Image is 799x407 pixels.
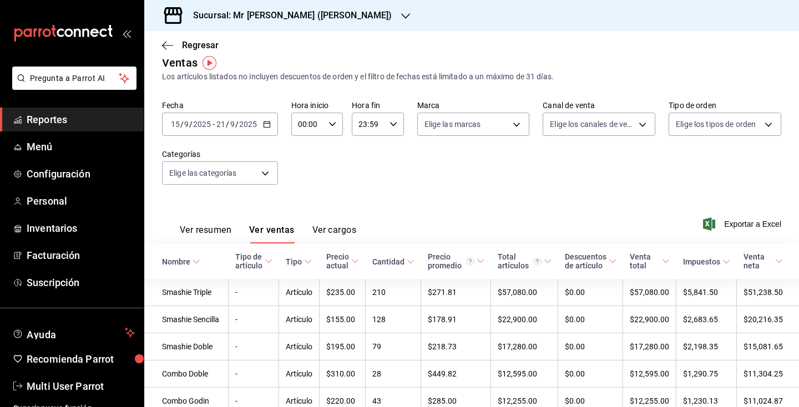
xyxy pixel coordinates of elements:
div: Venta total [630,252,660,270]
td: - [229,306,279,333]
td: $2,683.65 [676,306,737,333]
span: Facturación [27,248,135,263]
td: $0.00 [558,333,623,360]
td: Artículo [279,333,320,360]
td: $57,080.00 [623,279,676,306]
td: 128 [366,306,421,333]
td: $271.81 [421,279,491,306]
td: - [229,360,279,388]
span: Regresar [182,40,219,50]
td: Artículo [279,306,320,333]
td: $22,900.00 [491,306,558,333]
td: $195.00 [320,333,366,360]
td: Artículo [279,279,320,306]
button: Pregunta a Parrot AI [12,67,136,90]
svg: Precio promedio = Total artículos / cantidad [466,257,474,266]
div: Impuestos [683,257,720,266]
span: Multi User Parrot [27,379,135,394]
td: Smashie Doble [144,333,229,360]
td: $178.91 [421,306,491,333]
button: Regresar [162,40,219,50]
button: Exportar a Excel [705,217,781,231]
span: / [235,120,239,129]
td: Smashie Triple [144,279,229,306]
span: / [226,120,229,129]
div: Descuentos de artículo [565,252,606,270]
td: $1,290.75 [676,360,737,388]
label: Hora fin [352,101,403,109]
input: -- [216,120,226,129]
span: Precio actual [326,252,359,270]
div: navigation tabs [180,225,356,243]
span: Elige las categorías [169,167,237,179]
td: - [229,279,279,306]
input: ---- [239,120,257,129]
svg: El total artículos considera cambios de precios en los artículos así como costos adicionales por ... [533,257,542,266]
span: Configuración [27,166,135,181]
td: $12,595.00 [491,360,558,388]
img: Tooltip marker [203,56,216,70]
button: Ver cargos [312,225,357,243]
td: $5,841.50 [676,279,737,306]
td: Combo Doble [144,360,229,388]
td: $235.00 [320,279,366,306]
div: Precio actual [326,252,349,270]
span: Reportes [27,112,135,127]
span: Elige los tipos de orden [676,119,756,130]
td: 210 [366,279,421,306]
a: Pregunta a Parrot AI [8,80,136,92]
span: Personal [27,194,135,208]
td: 28 [366,360,421,388]
td: $2,198.35 [676,333,737,360]
span: Total artículos [498,252,552,270]
td: Smashie Sencilla [144,306,229,333]
div: Cantidad [372,257,404,266]
td: $218.73 [421,333,491,360]
td: Artículo [279,360,320,388]
td: 79 [366,333,421,360]
td: $155.00 [320,306,366,333]
label: Fecha [162,101,278,109]
input: ---- [193,120,211,129]
button: Ver resumen [180,225,231,243]
td: $22,900.00 [623,306,676,333]
span: Inventarios [27,221,135,236]
td: $0.00 [558,279,623,306]
div: Precio promedio [428,252,474,270]
span: Precio promedio [428,252,484,270]
div: Tipo de artículo [235,252,262,270]
input: -- [230,120,235,129]
div: Venta neta [744,252,773,270]
td: $17,280.00 [491,333,558,360]
span: Venta total [630,252,670,270]
span: / [180,120,184,129]
span: Ayuda [27,326,120,339]
span: Cantidad [372,257,414,266]
td: $0.00 [558,306,623,333]
label: Hora inicio [291,101,343,109]
td: $57,080.00 [491,279,558,306]
td: $449.82 [421,360,491,388]
h3: Sucursal: Mr [PERSON_NAME] ([PERSON_NAME]) [184,9,392,22]
span: Venta neta [744,252,783,270]
td: $17,280.00 [623,333,676,360]
label: Categorías [162,150,278,158]
span: Suscripción [27,275,135,290]
div: Tipo [286,257,302,266]
span: Nombre [162,257,200,266]
span: Pregunta a Parrot AI [30,73,119,84]
span: Impuestos [683,257,730,266]
span: / [189,120,193,129]
div: Nombre [162,257,190,266]
button: Ver ventas [249,225,295,243]
div: Los artículos listados no incluyen descuentos de orden y el filtro de fechas está limitado a un m... [162,71,781,83]
div: Ventas [162,54,198,71]
span: Tipo [286,257,312,266]
span: Descuentos de artículo [565,252,616,270]
button: open_drawer_menu [122,29,131,38]
input: -- [170,120,180,129]
label: Tipo de orden [669,101,781,109]
input: -- [184,120,189,129]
